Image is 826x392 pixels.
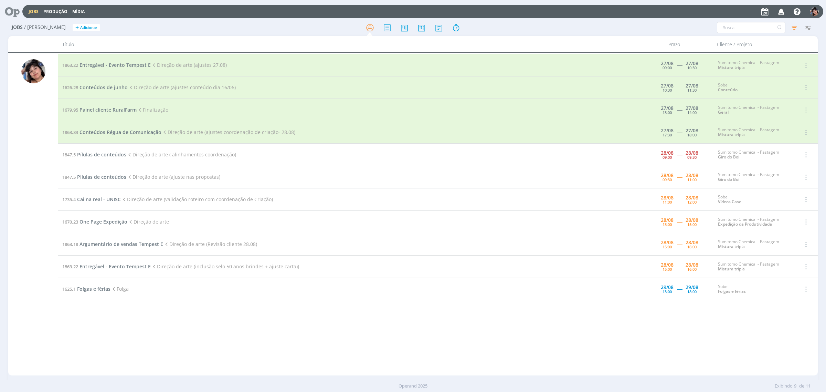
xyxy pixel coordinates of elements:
span: Direção de arte (ajuste nas propostas) [126,174,220,180]
span: Folga [110,286,129,292]
span: ----- [677,263,682,270]
span: 1863.22 [62,264,78,270]
div: 27/08 [686,83,698,88]
div: 28/08 [686,218,698,223]
span: 1863.33 [62,129,78,135]
div: 29/08 [686,285,698,290]
span: Direção de arte (Revisão cliente 28.08) [163,241,257,247]
div: 27/08 [661,61,674,66]
div: Sumitomo Chemical - Pastagem [718,105,789,115]
a: Mistura tripla [718,266,745,272]
div: 10:30 [663,88,672,92]
a: Folgas e férias [718,288,746,294]
span: 1670.23 [62,219,78,225]
div: 28/08 [661,195,674,200]
span: 1735.4 [62,196,76,203]
span: 1863.22 [62,62,78,68]
div: Sumitomo Chemical - Pastagem [718,217,789,227]
div: 09:00 [663,66,672,70]
span: Conteúdos Régua de Comunicação [80,129,161,135]
span: Adicionar [80,25,97,30]
span: ----- [677,286,682,292]
button: Jobs [27,9,41,14]
span: ----- [677,151,682,158]
span: + [75,24,79,31]
span: 1625.1 [62,286,76,292]
span: ----- [677,196,682,203]
div: Sobe [718,195,789,205]
span: Folgas e férias [77,286,110,292]
span: de [799,383,804,390]
span: Cai na real - UNISC [77,196,121,203]
div: 27/08 [686,106,698,111]
a: 1863.22Entregável - Evento Tempest E [62,263,151,270]
span: / [PERSON_NAME] [24,24,66,30]
a: Giro do Boi [718,154,739,160]
a: Jobs [29,9,39,14]
span: Direção de arte (ajustes 27.08) [151,62,227,68]
span: One Page Expedição [80,218,127,225]
span: ----- [677,84,682,91]
div: 28/08 [661,262,674,267]
div: 09:30 [687,155,697,159]
span: Direção de arte (validação roteiro com coordenação de Criação) [121,196,273,203]
button: E [810,6,819,18]
span: Entregável - Evento Tempest E [80,62,151,68]
span: 1863.18 [62,241,78,247]
button: Produção [41,9,70,14]
span: ----- [677,62,682,68]
div: Sumitomo Chemical - Pastagem [718,127,789,137]
img: E [21,59,45,83]
a: 1863.22Entregável - Evento Tempest E [62,62,151,68]
span: ----- [677,218,682,225]
span: ----- [677,241,682,247]
a: Vídeos Case [718,199,741,205]
div: Sobe [718,284,789,294]
div: 28/08 [661,218,674,223]
span: 1679.95 [62,107,78,113]
div: Título [58,36,636,52]
span: Painel cliente RuralFarm [80,106,137,113]
div: 11:30 [687,88,697,92]
span: Direção de arte (ajustes conteúdo dia 16/06) [128,84,236,91]
img: E [810,7,819,16]
div: Sumitomo Chemical - Pastagem [718,172,789,182]
div: 28/08 [686,151,698,155]
span: Jobs [12,24,23,30]
button: Mídia [70,9,87,14]
div: Cliente / Projeto [713,36,792,52]
div: Sumitomo Chemical - Pastagem [718,60,789,70]
div: 15:00 [663,267,672,271]
span: ----- [677,106,682,113]
div: 27/08 [686,128,698,133]
div: 17:30 [663,133,672,137]
span: Direção de arte (inclusão selo 50 anos brindes + ajuste carta)) [151,263,299,270]
div: 28/08 [686,262,698,267]
div: 13:00 [663,290,672,293]
a: Expedição da Produtividade [718,221,772,227]
a: Giro do Boi [718,176,739,182]
div: Sumitomo Chemical - Pastagem [718,239,789,249]
a: 1847.5Pílulas de conteúdos [62,151,126,158]
div: 18:00 [687,133,697,137]
div: 27/08 [661,106,674,111]
div: 16:00 [687,245,697,249]
div: 10:30 [687,66,697,70]
div: 27/08 [661,128,674,133]
div: Prazo [636,36,713,52]
div: 09:30 [663,178,672,182]
a: Conteúdo [718,87,738,93]
span: Pílulas de conteúdos [77,174,126,180]
span: Direção de arte [127,218,169,225]
span: 1847.5 [62,174,76,180]
div: 15:00 [663,245,672,249]
div: Sumitomo Chemical - Pastagem [718,150,789,160]
a: Mistura tripla [718,64,745,70]
a: 1735.4Cai na real - UNISC [62,196,121,203]
div: 27/08 [661,83,674,88]
a: Mídia [72,9,85,14]
div: 13:00 [663,223,672,226]
button: +Adicionar [73,24,100,31]
div: 28/08 [661,173,674,178]
div: 11:00 [687,178,697,182]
